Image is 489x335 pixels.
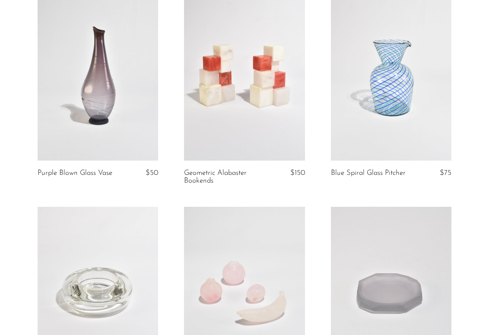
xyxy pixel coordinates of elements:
span: $150 [290,169,305,177]
span: $75 [440,169,451,177]
a: Purple Blown Glass Vase [38,169,112,177]
span: $50 [146,169,158,177]
a: Geometric Alabaster Bookends [184,169,264,185]
a: Blue Spiral Glass Pitcher [331,169,406,177]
